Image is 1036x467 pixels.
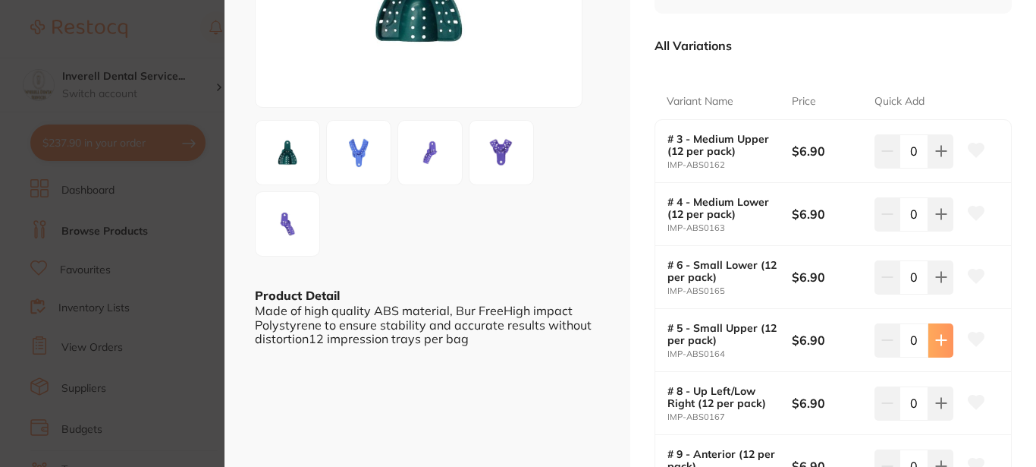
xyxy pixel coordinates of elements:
img: Zw [260,197,315,251]
small: IMP-ABS0163 [667,223,792,233]
b: $6.90 [792,269,866,286]
b: $6.90 [792,395,866,412]
b: $6.90 [792,206,866,222]
small: IMP-ABS0165 [667,286,792,296]
b: $6.90 [792,332,866,349]
small: IMP-ABS0167 [667,412,792,422]
small: IMP-ABS0162 [667,160,792,170]
p: Quick Add [874,94,925,109]
b: # 3 - Medium Upper (12 per pack) [667,133,779,157]
p: Variant Name [667,94,733,109]
p: Price [792,94,816,109]
img: Zw [403,125,457,180]
small: IMP-ABS0164 [667,349,792,359]
img: b3IuanBn [474,125,529,180]
div: Made of high quality ABS material, Bur FreeHigh impact Polystyrene to ensure stability and accura... [255,304,600,346]
b: # 8 - Up Left/Low Right (12 per pack) [667,385,779,409]
p: All Variations [655,38,732,53]
b: # 4 - Medium Lower (12 per pack) [667,196,779,220]
b: # 6 - Small Lower (12 per pack) [667,259,779,283]
b: $6.90 [792,143,866,159]
img: anBn [260,125,315,180]
img: anBn [331,125,386,180]
b: # 5 - Small Upper (12 per pack) [667,322,779,346]
b: Product Detail [255,288,340,303]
